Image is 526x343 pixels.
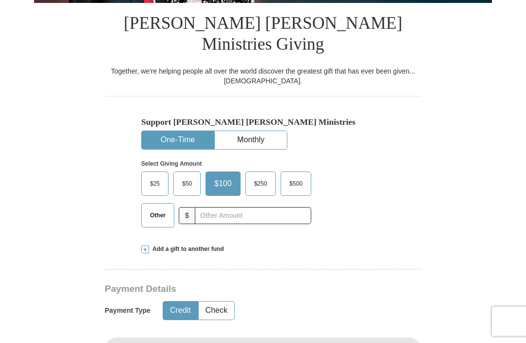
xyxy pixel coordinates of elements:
[163,302,198,320] button: Credit
[149,246,224,254] span: Add a gift to another fund
[249,177,272,191] span: $250
[199,302,234,320] button: Check
[195,208,311,225] input: Other Amount
[145,209,170,223] span: Other
[141,161,202,168] strong: Select Giving Amount
[105,3,421,67] h1: [PERSON_NAME] [PERSON_NAME] Ministries Giving
[179,208,195,225] span: $
[215,132,287,150] button: Monthly
[105,307,150,315] h5: Payment Type
[105,67,421,86] div: Together, we're helping people all over the world discover the greatest gift that has ever been g...
[209,177,237,191] span: $100
[177,177,197,191] span: $50
[145,177,165,191] span: $25
[142,132,214,150] button: One-Time
[141,117,385,128] h5: Support [PERSON_NAME] [PERSON_NAME] Ministries
[284,177,307,191] span: $500
[105,284,353,295] h3: Payment Details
